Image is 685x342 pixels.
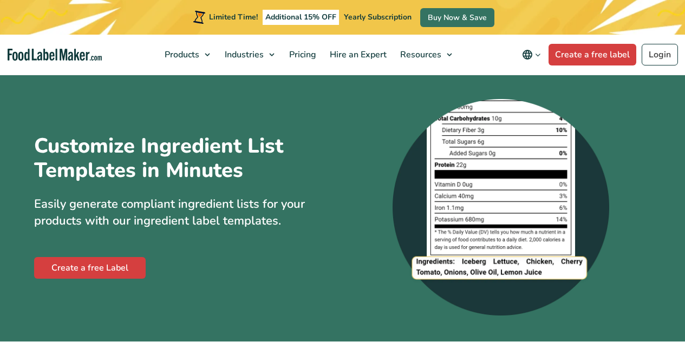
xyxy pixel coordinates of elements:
span: Hire an Expert [327,49,388,61]
h1: Customize Ingredient List Templates in Minutes [34,134,283,183]
a: Buy Now & Save [420,8,494,27]
a: Hire an Expert [323,35,391,75]
a: Resources [394,35,458,75]
a: Food Label Maker homepage [8,49,102,61]
span: Industries [221,49,265,61]
span: Limited Time! [209,12,258,22]
span: Additional 15% OFF [263,10,339,25]
img: A zoomed-in screenshot of an ingredient list at the bottom of a nutrition label. [393,99,609,315]
span: Products [161,49,200,61]
p: Easily generate compliant ingredient lists for your products with our ingredient label templates. [34,196,335,229]
a: Create a free Label [34,257,146,279]
span: Resources [397,49,442,61]
span: Pricing [286,49,317,61]
button: Change language [514,44,549,65]
a: Industries [218,35,280,75]
a: Login [642,44,678,65]
a: Pricing [283,35,321,75]
a: Create a free label [549,44,636,65]
span: Yearly Subscription [344,12,412,22]
a: Products [158,35,216,75]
